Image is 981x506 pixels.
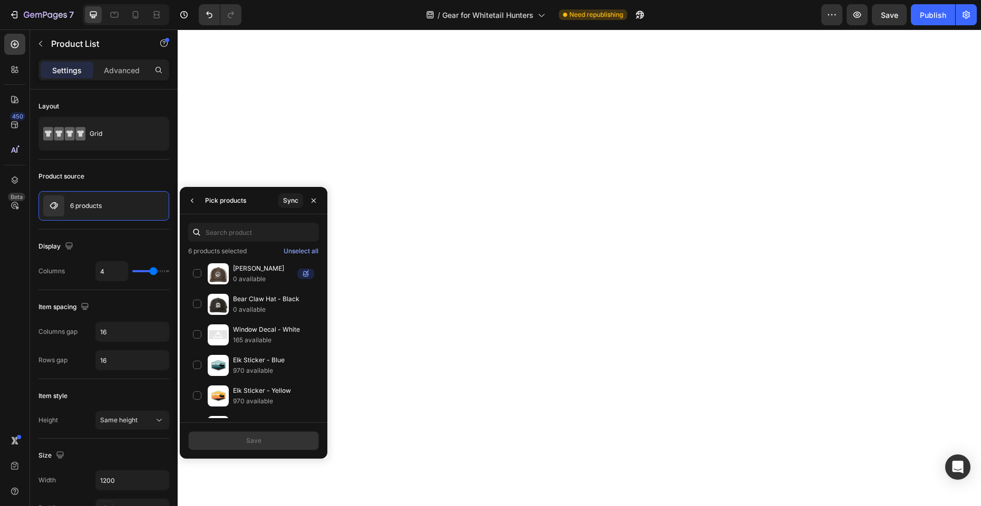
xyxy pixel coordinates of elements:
[69,8,74,21] p: 7
[208,385,229,406] img: collections
[38,240,75,254] div: Display
[70,202,102,210] p: 6 products
[233,335,314,345] p: 165 available
[872,4,907,25] button: Save
[233,263,293,274] p: [PERSON_NAME]
[881,11,898,19] span: Save
[233,294,314,304] p: Bear Claw Hat - Black
[205,196,246,205] div: Pick products
[38,449,66,463] div: Size
[233,304,314,315] p: 0 available
[90,122,154,146] div: Grid
[188,246,247,256] p: 6 products selected
[945,454,970,480] div: Open Intercom Messenger
[96,471,169,490] input: Auto
[38,475,56,485] div: Width
[38,102,59,111] div: Layout
[188,223,319,242] input: Search product
[569,10,623,19] span: Need republishing
[43,195,64,216] img: product feature img
[278,193,303,208] button: Sync
[95,411,169,430] button: Same height
[38,172,84,181] div: Product source
[178,29,981,506] iframe: To enrich screen reader interactions, please activate Accessibility in Grammarly extension settings
[284,246,318,256] div: Unselect all
[10,112,25,121] div: 450
[38,415,58,425] div: Height
[283,196,298,205] div: Sync
[233,365,314,376] p: 970 available
[208,416,229,437] img: collections
[233,396,314,406] p: 970 available
[100,416,138,424] span: Same height
[283,246,319,256] button: Unselect all
[442,9,533,21] span: Gear for Whitetail Hunters
[104,65,140,76] p: Advanced
[920,9,946,21] div: Publish
[208,294,229,315] img: collections
[438,9,440,21] span: /
[38,327,77,336] div: Columns gap
[38,391,67,401] div: Item style
[233,416,314,426] p: Sunset EHG Sticker
[233,274,293,284] p: 0 available
[246,436,261,445] div: Save
[38,266,65,276] div: Columns
[8,193,25,201] div: Beta
[208,355,229,376] img: collections
[96,262,128,281] input: Auto
[233,355,314,365] p: Elk Sticker - Blue
[911,4,955,25] button: Publish
[51,37,141,50] p: Product List
[96,322,169,341] input: Auto
[52,65,82,76] p: Settings
[38,300,91,314] div: Item spacing
[233,324,314,335] p: Window Decal - White
[96,351,169,370] input: Auto
[208,324,229,345] img: collections
[208,263,229,284] img: collections
[233,385,314,396] p: Elk Sticker - Yellow
[188,431,319,450] button: Save
[4,4,79,25] button: 7
[199,4,241,25] div: Undo/Redo
[38,355,67,365] div: Rows gap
